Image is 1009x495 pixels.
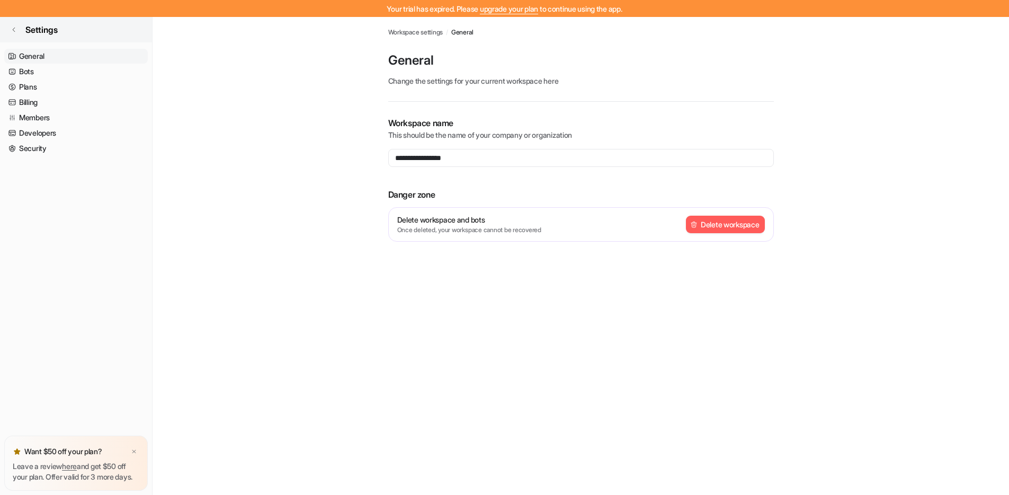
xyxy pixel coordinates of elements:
[4,79,148,94] a: Plans
[13,447,21,456] img: star
[480,4,538,13] a: upgrade your plan
[4,110,148,125] a: Members
[397,225,541,235] p: Once deleted, your workspace cannot be recovered
[397,214,541,225] p: Delete workspace and bots
[4,64,148,79] a: Bots
[446,28,448,37] span: /
[388,117,774,129] p: Workspace name
[388,129,774,140] p: This should be the name of your company or organization
[4,126,148,140] a: Developers
[686,216,765,233] button: Delete workspace
[13,461,139,482] p: Leave a review and get $50 off your plan. Offer valid for 3 more days.
[62,462,77,471] a: here
[388,52,774,69] p: General
[451,28,473,37] a: General
[25,23,58,36] span: Settings
[24,446,102,457] p: Want $50 off your plan?
[4,95,148,110] a: Billing
[388,28,443,37] a: Workspace settings
[388,188,774,201] p: Danger zone
[4,49,148,64] a: General
[131,448,137,455] img: x
[388,75,774,86] p: Change the settings for your current workspace here
[4,141,148,156] a: Security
